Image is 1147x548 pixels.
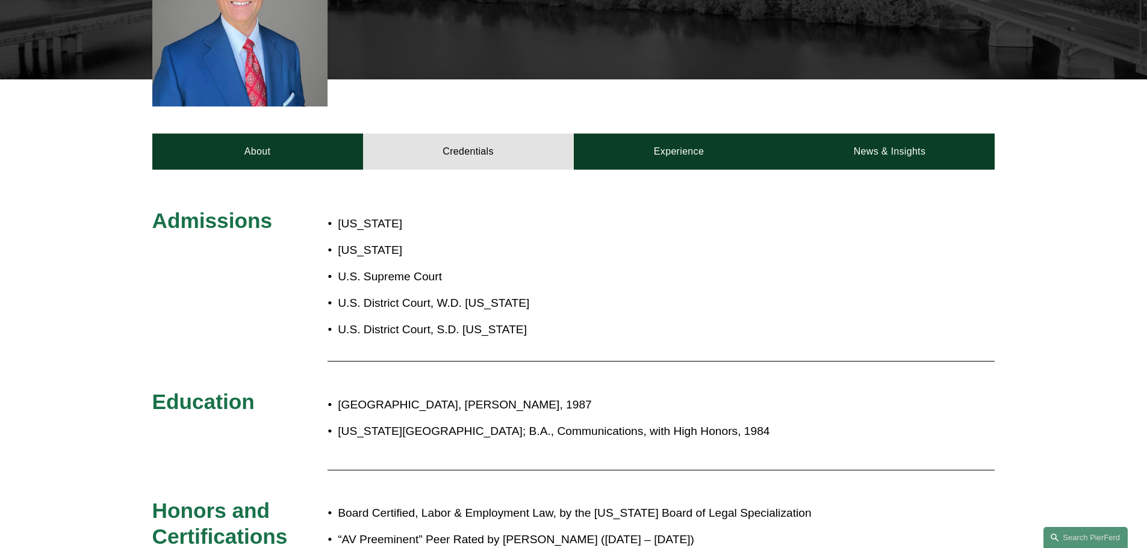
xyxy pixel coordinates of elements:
[574,134,785,170] a: Experience
[338,214,644,235] p: [US_STATE]
[152,390,255,413] span: Education
[152,134,363,170] a: About
[784,134,995,170] a: News & Insights
[338,293,644,314] p: U.S. District Court, W.D. [US_STATE]
[363,134,574,170] a: Credentials
[338,503,889,524] p: Board Certified, Labor & Employment Law, by the [US_STATE] Board of Legal Specialization
[338,240,644,261] p: [US_STATE]
[338,421,889,442] p: [US_STATE][GEOGRAPHIC_DATA]; B.A., Communications, with High Honors, 1984
[338,266,644,288] p: U.S. Supreme Court
[152,209,272,232] span: Admissions
[1043,527,1128,548] a: Search this site
[338,319,644,340] p: U.S. District Court, S.D. [US_STATE]
[338,395,889,416] p: [GEOGRAPHIC_DATA], [PERSON_NAME], 1987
